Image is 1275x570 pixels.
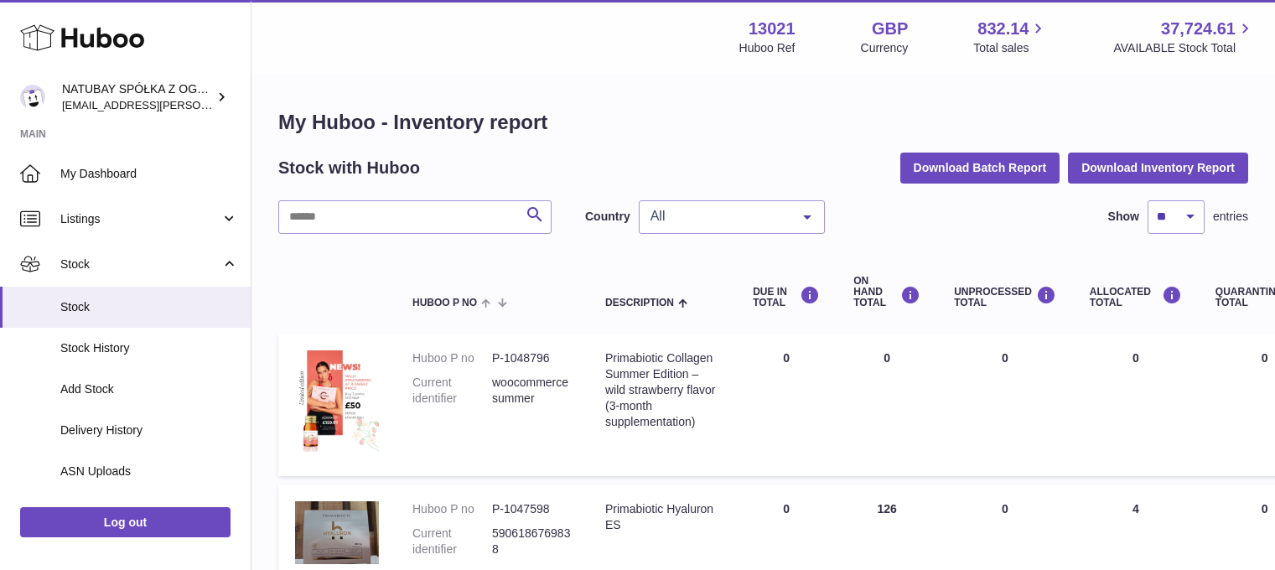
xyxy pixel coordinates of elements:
dt: Huboo P no [412,350,492,366]
dd: woocommercesummer [492,375,572,407]
span: My Dashboard [60,166,238,182]
a: 37,724.61 AVAILABLE Stock Total [1113,18,1255,56]
label: Country [585,209,630,225]
span: entries [1213,209,1248,225]
button: Download Inventory Report [1068,153,1248,183]
img: kacper.antkowski@natubay.pl [20,85,45,110]
img: product image [295,350,379,455]
div: Primabiotic Collagen Summer Edition – wild strawberry flavor (3-month supplementation) [605,350,719,429]
span: Stock [60,256,220,272]
span: AVAILABLE Stock Total [1113,40,1255,56]
div: UNPROCESSED Total [954,286,1056,308]
button: Download Batch Report [900,153,1060,183]
dt: Current identifier [412,526,492,557]
span: Total sales [973,40,1048,56]
span: 832.14 [977,18,1029,40]
span: Add Stock [60,381,238,397]
span: Huboo P no [412,298,477,308]
td: 0 [837,334,937,476]
span: [EMAIL_ADDRESS][PERSON_NAME][DOMAIN_NAME] [62,98,336,111]
h1: My Huboo - Inventory report [278,109,1248,136]
img: product image [295,501,379,564]
span: Delivery History [60,422,238,438]
span: Description [605,298,674,308]
div: ALLOCATED Total [1090,286,1182,308]
h2: Stock with Huboo [278,157,420,179]
td: 0 [736,334,837,476]
div: Primabiotic Hyaluron ES [605,501,719,533]
span: 0 [1262,351,1268,365]
span: Listings [60,211,220,227]
span: 37,724.61 [1161,18,1236,40]
strong: GBP [872,18,908,40]
dt: Current identifier [412,375,492,407]
a: 832.14 Total sales [973,18,1048,56]
dd: P-1048796 [492,350,572,366]
dt: Huboo P no [412,501,492,517]
strong: 13021 [749,18,796,40]
dd: 5906186769838 [492,526,572,557]
td: 0 [1073,334,1199,476]
span: Stock [60,299,238,315]
div: Huboo Ref [739,40,796,56]
dd: P-1047598 [492,501,572,517]
span: 0 [1262,502,1268,516]
div: ON HAND Total [853,276,920,309]
label: Show [1108,209,1139,225]
span: ASN Uploads [60,464,238,479]
span: Stock History [60,340,238,356]
div: DUE IN TOTAL [753,286,820,308]
td: 0 [937,334,1073,476]
div: NATUBAY SPÓŁKA Z OGRANICZONĄ ODPOWIEDZIALNOŚCIĄ [62,81,213,113]
a: Log out [20,507,231,537]
div: Currency [861,40,909,56]
span: All [646,208,790,225]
